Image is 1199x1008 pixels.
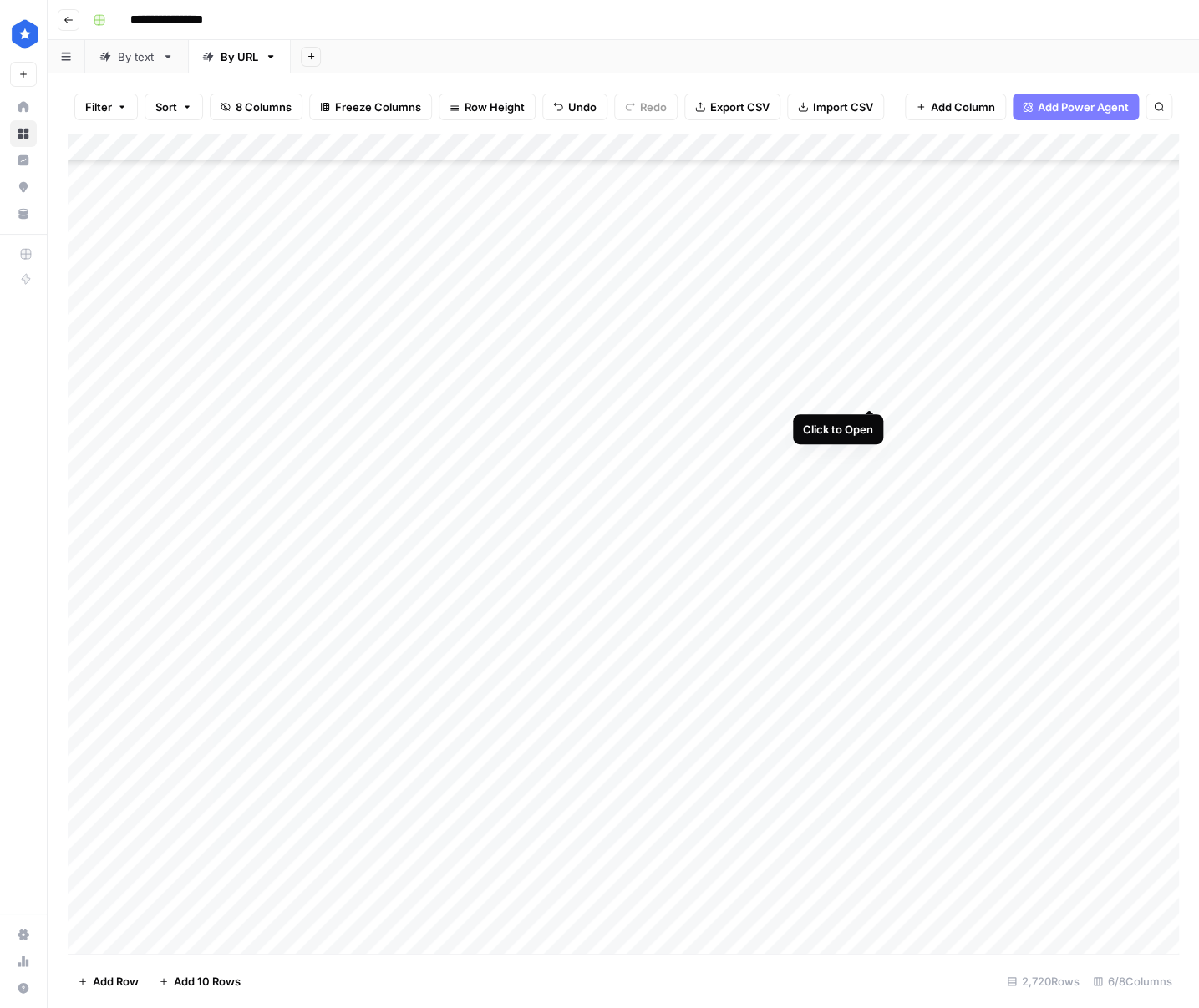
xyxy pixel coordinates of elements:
button: Workspace: ConsumerAffairs [10,13,37,55]
a: Home [10,94,37,120]
span: Undo [568,99,597,115]
a: Your Data [10,200,37,227]
a: Browse [10,120,37,147]
span: Export CSV [710,99,770,115]
img: ConsumerAffairs Logo [10,19,40,49]
div: By text [118,48,155,65]
div: 2,720 Rows [1000,968,1086,995]
a: By URL [188,40,291,73]
span: Row Height [465,99,525,115]
span: 8 Columns [236,99,292,115]
a: Usage [10,948,37,975]
span: Filter [85,99,112,115]
span: Add Column [931,99,995,115]
button: Add Power Agent [1013,94,1139,120]
span: Add Row [93,973,139,990]
button: Add Row [68,968,149,995]
button: Export CSV [684,94,780,120]
button: Import CSV [787,94,884,120]
a: By text [85,40,188,73]
button: 8 Columns [210,94,302,120]
button: Filter [74,94,138,120]
button: Freeze Columns [309,94,432,120]
a: Opportunities [10,174,37,200]
button: Help + Support [10,975,37,1001]
span: Add Power Agent [1038,99,1129,115]
a: Insights [10,147,37,174]
span: Import CSV [813,99,873,115]
span: Redo [640,99,667,115]
button: Undo [542,94,607,120]
button: Row Height [439,94,536,120]
button: Add 10 Rows [149,968,251,995]
div: 6/8 Columns [1086,968,1179,995]
span: Sort [155,99,177,115]
span: Add 10 Rows [174,973,241,990]
button: Add Column [905,94,1006,120]
button: Sort [145,94,203,120]
span: Freeze Columns [335,99,421,115]
div: By URL [221,48,258,65]
a: Settings [10,921,37,948]
button: Redo [614,94,678,120]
